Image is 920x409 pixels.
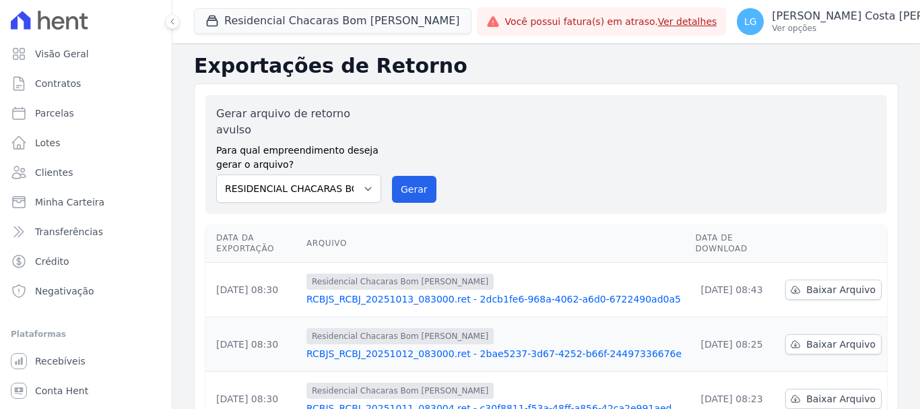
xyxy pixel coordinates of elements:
a: Clientes [5,159,166,186]
a: RCBJS_RCBJ_20251013_083000.ret - 2dcb1fe6-968a-4062-a6d0-6722490ad0a5 [306,292,684,306]
span: Baixar Arquivo [806,338,876,351]
span: Clientes [35,166,73,179]
a: Ver detalhes [658,16,717,27]
a: Parcelas [5,100,166,127]
a: Minha Carteira [5,189,166,216]
td: [DATE] 08:43 [690,263,780,317]
a: Contratos [5,70,166,97]
span: Parcelas [35,106,74,120]
span: Negativação [35,284,94,298]
a: Baixar Arquivo [785,334,882,354]
td: [DATE] 08:30 [205,317,301,372]
button: Gerar [392,176,436,203]
h2: Exportações de Retorno [194,54,898,78]
div: Plataformas [11,326,161,342]
span: Minha Carteira [35,195,104,209]
span: Residencial Chacaras Bom [PERSON_NAME] [306,328,494,344]
a: Negativação [5,278,166,305]
span: Você possui fatura(s) em atraso. [505,15,717,29]
span: Visão Geral [35,47,89,61]
label: Gerar arquivo de retorno avulso [216,106,381,138]
th: Arquivo [301,224,690,263]
span: LG [744,17,757,26]
span: Conta Hent [35,384,88,398]
a: Baixar Arquivo [785,280,882,300]
td: [DATE] 08:25 [690,317,780,372]
a: RCBJS_RCBJ_20251012_083000.ret - 2bae5237-3d67-4252-b66f-24497336676e [306,347,684,360]
button: Residencial Chacaras Bom [PERSON_NAME] [194,8,471,34]
th: Data de Download [690,224,780,263]
span: Baixar Arquivo [806,283,876,296]
span: Contratos [35,77,81,90]
label: Para qual empreendimento deseja gerar o arquivo? [216,138,381,172]
a: Baixar Arquivo [785,389,882,409]
span: Crédito [35,255,69,268]
span: Lotes [35,136,61,150]
a: Recebíveis [5,348,166,375]
td: [DATE] 08:30 [205,263,301,317]
a: Visão Geral [5,40,166,67]
span: Recebíveis [35,354,86,368]
span: Baixar Arquivo [806,392,876,406]
a: Crédito [5,248,166,275]
span: Transferências [35,225,103,239]
a: Transferências [5,218,166,245]
span: Residencial Chacaras Bom [PERSON_NAME] [306,383,494,399]
th: Data da Exportação [205,224,301,263]
span: Residencial Chacaras Bom [PERSON_NAME] [306,274,494,290]
a: Lotes [5,129,166,156]
a: Conta Hent [5,377,166,404]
